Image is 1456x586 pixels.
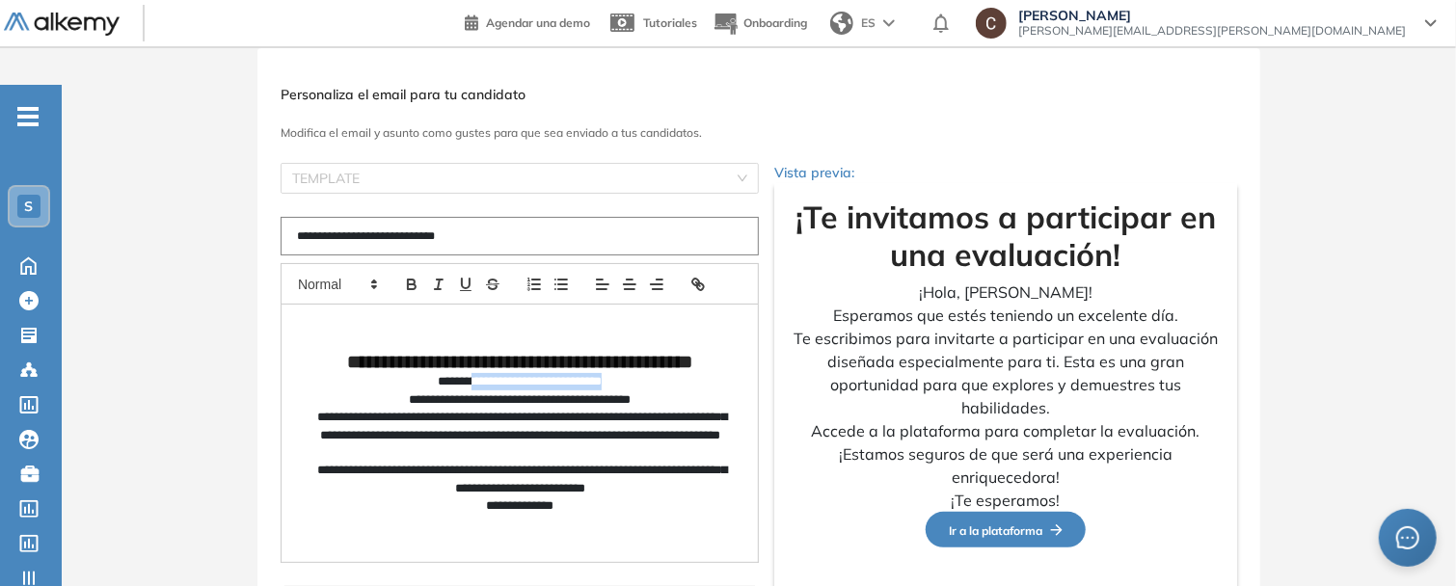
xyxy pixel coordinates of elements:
[790,304,1222,327] p: Esperamos que estés teniendo un excelente día.
[830,12,853,35] img: world
[795,198,1216,273] strong: ¡Te invitamos a participar en una evaluación!
[926,512,1086,547] button: Ir a la plataformaFlecha
[1042,524,1063,536] img: Flecha
[883,19,895,27] img: arrow
[281,126,1237,140] h3: Modifica el email y asunto como gustes para que sea enviado a tus candidatos.
[790,280,1222,304] p: ¡Hola, [PERSON_NAME]!
[465,10,590,33] a: Agendar una demo
[949,523,1063,538] span: Ir a la plataforma
[790,327,1222,419] p: Te escribimos para invitarte a participar en una evaluación diseñada especialmente para ti. Esta ...
[790,419,1222,489] p: Accede a la plataforma para completar la evaluación. ¡Estamos seguros de que será una experiencia...
[861,14,876,32] span: ES
[4,13,120,37] img: Logo
[643,15,697,30] span: Tutoriales
[281,87,1237,103] h3: Personaliza el email para tu candidato
[1396,526,1419,549] span: message
[1018,8,1406,23] span: [PERSON_NAME]
[25,199,34,214] span: S
[774,163,1237,183] p: Vista previa:
[790,489,1222,512] p: ¡Te esperamos!
[743,15,807,30] span: Onboarding
[486,15,590,30] span: Agendar una demo
[713,3,807,44] button: Onboarding
[1018,23,1406,39] span: [PERSON_NAME][EMAIL_ADDRESS][PERSON_NAME][DOMAIN_NAME]
[17,115,39,119] i: -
